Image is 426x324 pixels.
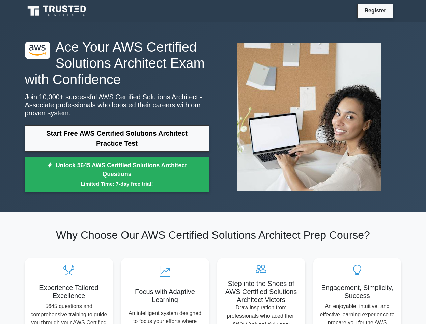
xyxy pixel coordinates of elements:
h5: Experience Tailored Excellence [30,283,108,300]
h5: Engagement, Simplicity, Success [319,283,396,300]
a: Unlock 5645 AWS Certified Solutions Architect QuestionsLimited Time: 7-day free trial! [25,157,209,192]
small: Limited Time: 7-day free trial! [33,180,201,188]
a: Register [360,6,390,15]
p: Join 10,000+ successful AWS Certified Solutions Architect - Associate professionals who boosted t... [25,93,209,117]
h5: Focus with Adaptive Learning [126,288,204,304]
a: Start Free AWS Certified Solutions Architect Practice Test [25,125,209,152]
h1: Ace Your AWS Certified Solutions Architect Exam with Confidence [25,39,209,87]
h2: Why Choose Our AWS Certified Solutions Architect Prep Course? [25,228,401,241]
h5: Step into the Shoes of AWS Certified Solutions Architect Victors [223,279,300,304]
